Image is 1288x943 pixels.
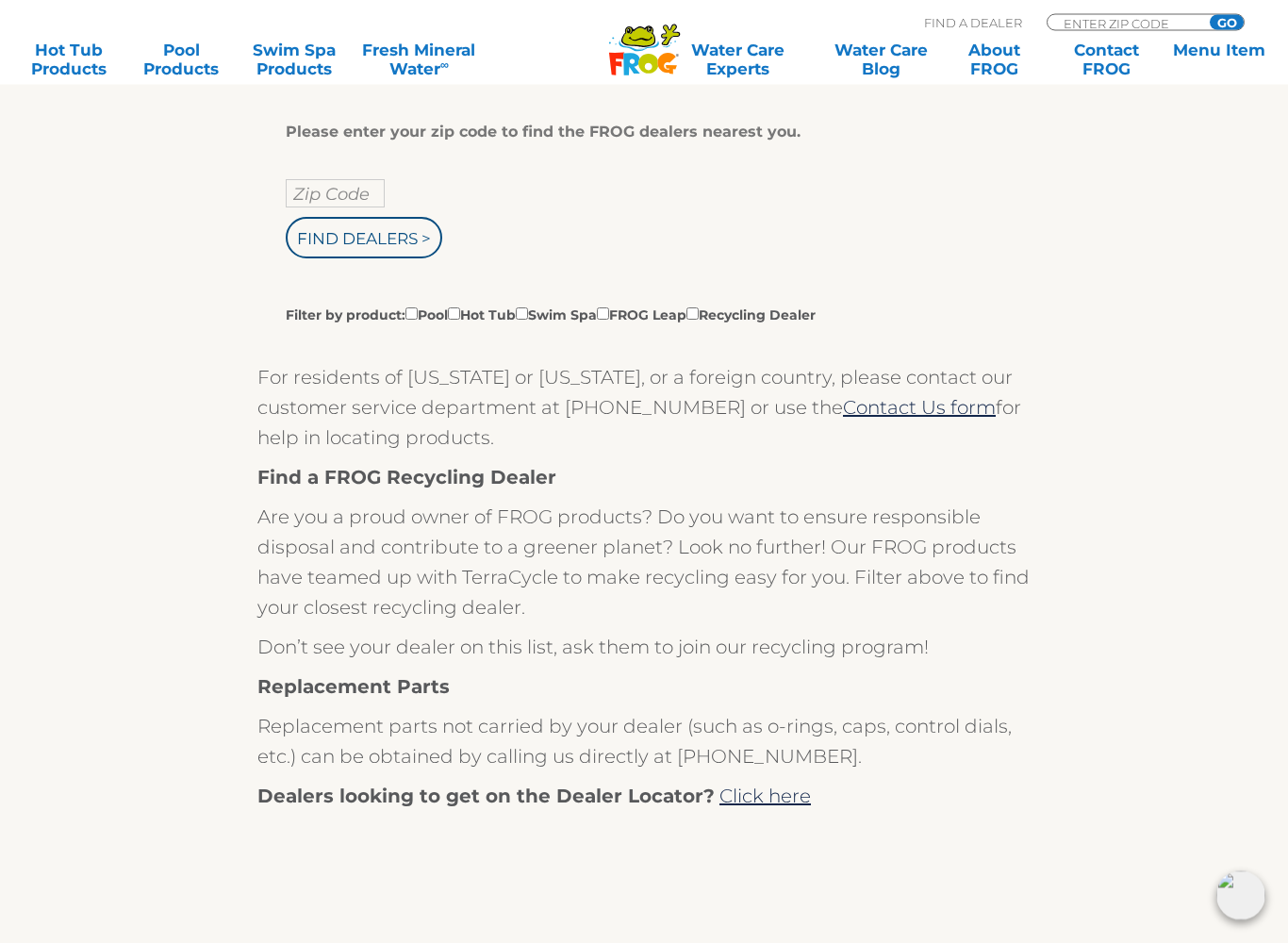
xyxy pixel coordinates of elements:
input: Filter by product:PoolHot TubSwim SpaFROG LeapRecycling Dealer [686,308,699,321]
p: Replacement parts not carried by your dealer (such as o-rings, caps, control dials, etc.) can be ... [257,712,1031,772]
input: GO [1210,15,1244,30]
a: Click here [719,786,811,808]
p: Are you a proud owner of FROG products? Do you want to ensure responsible disposal and contribute... [257,503,1031,623]
a: PoolProducts [131,41,231,78]
input: Filter by product:PoolHot TubSwim SpaFROG LeapRecycling Dealer [597,308,609,321]
a: Fresh MineralWater∞ [356,41,482,78]
strong: Dealers looking to get on the Dealer Locator? [257,786,715,808]
a: AboutFROG [944,41,1044,78]
p: Don’t see your dealer on this list, ask them to join our recycling program! [257,633,1031,663]
p: For residents of [US_STATE] or [US_STATE], or a foreign country, please contact our customer serv... [257,363,1031,454]
input: Filter by product:PoolHot TubSwim SpaFROG LeapRecycling Dealer [405,308,418,321]
p: Find A Dealer [924,14,1022,31]
label: Filter by product: Pool Hot Tub Swim Spa FROG Leap Recycling Dealer [286,305,816,325]
a: Contact Us form [843,397,996,420]
a: Menu Item [1169,41,1269,78]
strong: Replacement Parts [257,676,450,699]
sup: ∞ [440,58,449,72]
input: Find Dealers > [286,218,442,259]
input: Filter by product:PoolHot TubSwim SpaFROG LeapRecycling Dealer [516,308,528,321]
strong: Find a FROG Recycling Dealer [257,467,556,489]
img: openIcon [1216,871,1265,920]
a: Swim SpaProducts [244,41,344,78]
a: ContactFROG [1056,41,1156,78]
a: Hot TubProducts [19,41,119,78]
div: Please enter your zip code to find the FROG dealers nearest you. [286,124,988,142]
a: Water CareExperts [656,41,818,78]
a: Water CareBlog [832,41,932,78]
input: Filter by product:PoolHot TubSwim SpaFROG LeapRecycling Dealer [448,308,460,321]
input: Zip Code Form [1062,15,1189,31]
